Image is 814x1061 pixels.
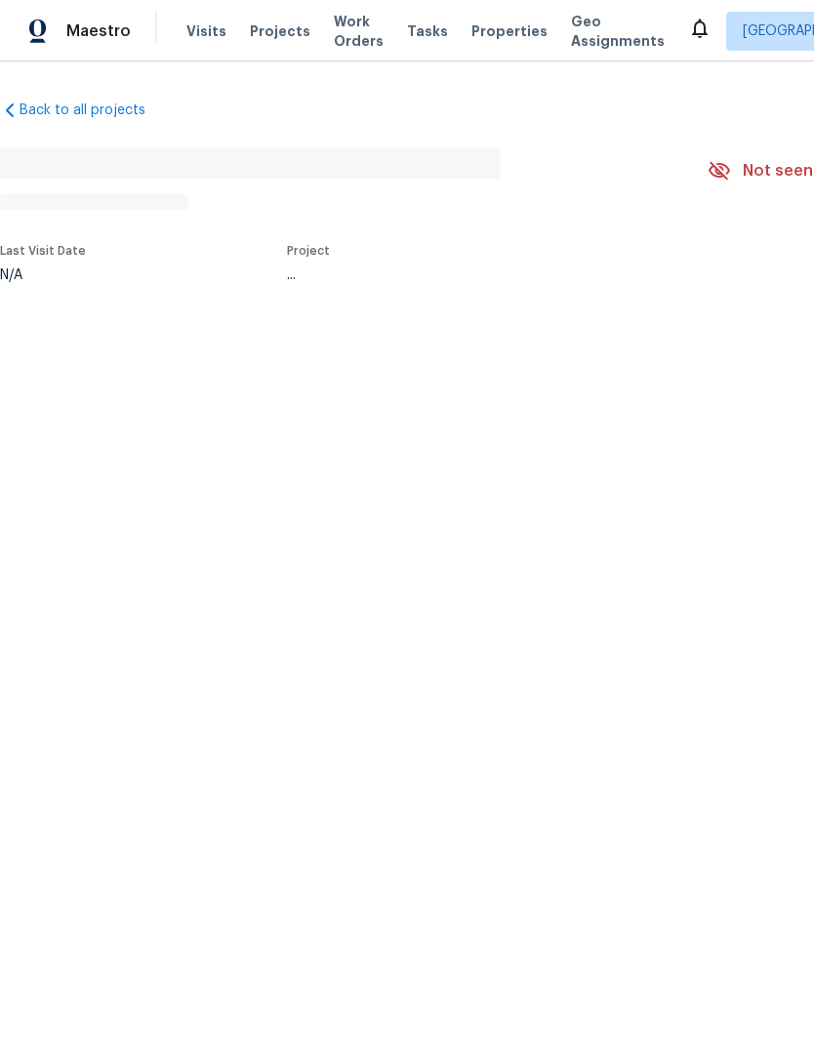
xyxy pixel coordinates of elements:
[407,24,448,38] span: Tasks
[287,268,662,282] div: ...
[334,12,384,51] span: Work Orders
[66,21,131,41] span: Maestro
[287,245,330,257] span: Project
[571,12,665,51] span: Geo Assignments
[186,21,226,41] span: Visits
[250,21,310,41] span: Projects
[471,21,548,41] span: Properties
